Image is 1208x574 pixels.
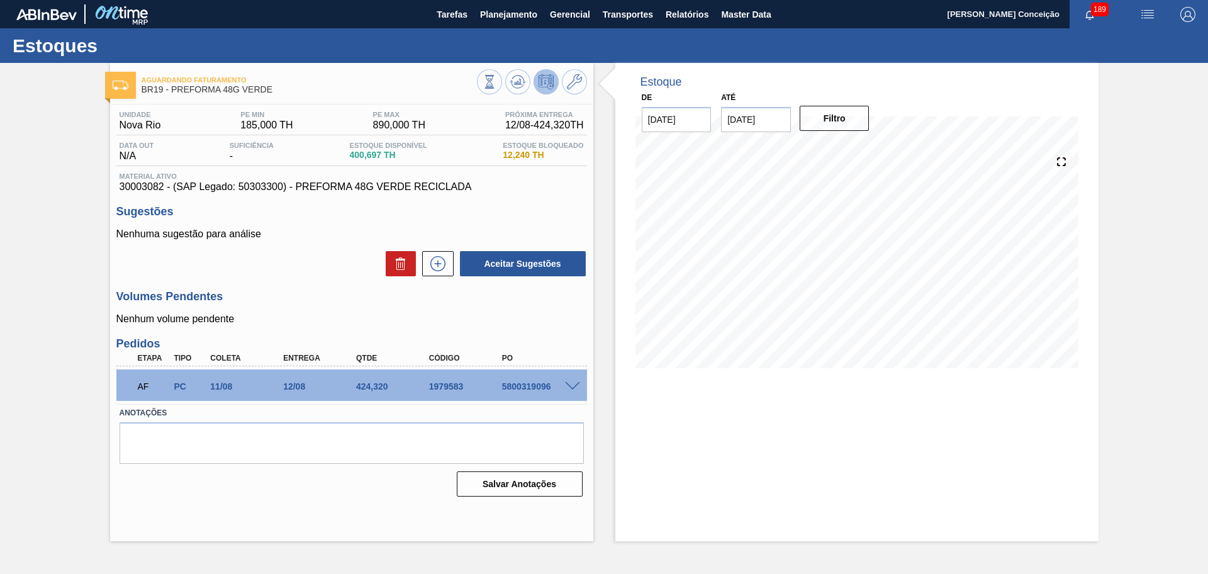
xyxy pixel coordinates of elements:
[135,373,172,400] div: Aguardando Faturamento
[721,7,771,22] span: Master Data
[120,404,584,422] label: Anotações
[721,93,735,102] label: Até
[171,354,208,363] div: Tipo
[480,7,537,22] span: Planejamento
[280,354,362,363] div: Entrega
[603,7,653,22] span: Transportes
[373,111,425,118] span: PE MAX
[642,107,712,132] input: dd/mm/yyyy
[116,228,587,240] p: Nenhuma sugestão para análise
[120,111,161,118] span: Unidade
[503,150,583,160] span: 12,240 TH
[207,354,289,363] div: Coleta
[138,381,169,391] p: AF
[226,142,277,162] div: -
[171,381,208,391] div: Pedido de Compra
[142,76,477,84] span: Aguardando Faturamento
[1180,7,1195,22] img: Logout
[353,381,435,391] div: 424,320
[1091,3,1109,16] span: 189
[116,313,587,325] p: Nenhum volume pendente
[116,290,587,303] h3: Volumes Pendentes
[416,251,454,276] div: Nova sugestão
[1140,7,1155,22] img: userActions
[499,381,581,391] div: 5800319096
[353,354,435,363] div: Qtde
[116,337,587,351] h3: Pedidos
[240,111,293,118] span: PE MIN
[379,251,416,276] div: Excluir Sugestões
[534,69,559,94] button: Desprogramar Estoque
[454,250,587,278] div: Aceitar Sugestões
[460,251,586,276] button: Aceitar Sugestões
[505,120,584,131] span: 12/08 - 424,320 TH
[426,354,508,363] div: Código
[437,7,467,22] span: Tarefas
[120,181,584,193] span: 30003082 - (SAP Legado: 50303300) - PREFORMA 48G VERDE RECICLADA
[142,85,477,94] span: BR19 - PREFORMA 48G VERDE
[426,381,508,391] div: 1979583
[457,471,583,497] button: Salvar Anotações
[135,354,172,363] div: Etapa
[562,69,587,94] button: Ir ao Master Data / Geral
[120,142,154,149] span: Data out
[505,69,530,94] button: Atualizar Gráfico
[207,381,289,391] div: 11/08/2025
[113,81,128,90] img: Ícone
[116,142,157,162] div: N/A
[350,142,427,149] span: Estoque Disponível
[477,69,502,94] button: Visão Geral dos Estoques
[503,142,583,149] span: Estoque Bloqueado
[350,150,427,160] span: 400,697 TH
[499,354,581,363] div: PO
[666,7,708,22] span: Relatórios
[16,9,77,20] img: TNhmsLtSVTkK8tSr43FrP2fwEKptu5GPRR3wAAAABJRU5ErkJggg==
[280,381,362,391] div: 12/08/2025
[116,205,587,218] h3: Sugestões
[721,107,791,132] input: dd/mm/yyyy
[13,38,236,53] h1: Estoques
[373,120,425,131] span: 890,000 TH
[640,76,682,89] div: Estoque
[230,142,274,149] span: Suficiência
[800,106,870,131] button: Filtro
[642,93,652,102] label: De
[120,120,161,131] span: Nova Rio
[120,172,584,180] span: Material ativo
[240,120,293,131] span: 185,000 TH
[505,111,584,118] span: Próxima Entrega
[550,7,590,22] span: Gerencial
[1070,6,1110,23] button: Notificações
